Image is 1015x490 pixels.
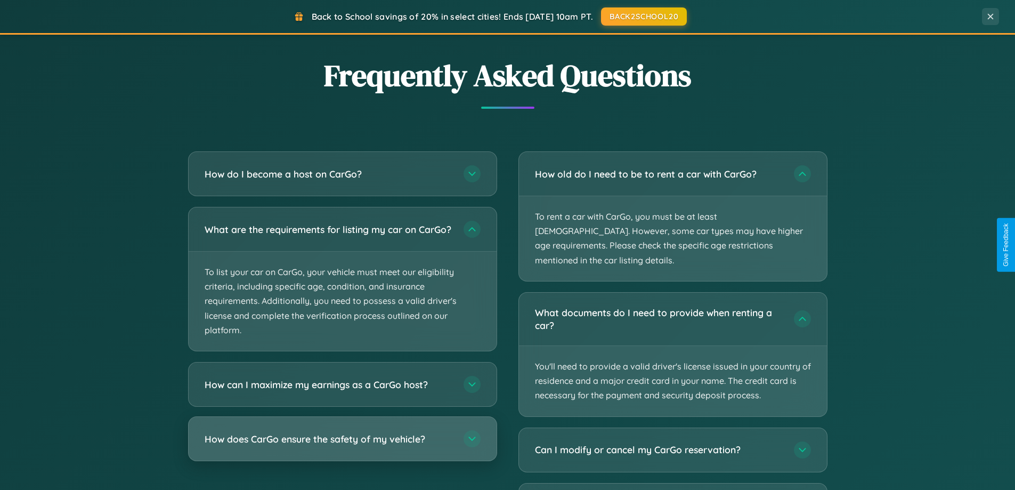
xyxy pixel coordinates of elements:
h3: What documents do I need to provide when renting a car? [535,306,783,332]
h2: Frequently Asked Questions [188,55,827,96]
span: Back to School savings of 20% in select cities! Ends [DATE] 10am PT. [312,11,593,22]
div: Give Feedback [1002,223,1010,267]
button: BACK2SCHOOL20 [601,7,687,26]
h3: Can I modify or cancel my CarGo reservation? [535,443,783,456]
h3: How old do I need to be to rent a car with CarGo? [535,167,783,181]
h3: How does CarGo ensure the safety of my vehicle? [205,432,453,446]
h3: How can I maximize my earnings as a CarGo host? [205,378,453,391]
p: To rent a car with CarGo, you must be at least [DEMOGRAPHIC_DATA]. However, some car types may ha... [519,196,827,281]
h3: What are the requirements for listing my car on CarGo? [205,223,453,236]
h3: How do I become a host on CarGo? [205,167,453,181]
p: To list your car on CarGo, your vehicle must meet our eligibility criteria, including specific ag... [189,252,497,351]
p: You'll need to provide a valid driver's license issued in your country of residence and a major c... [519,346,827,416]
